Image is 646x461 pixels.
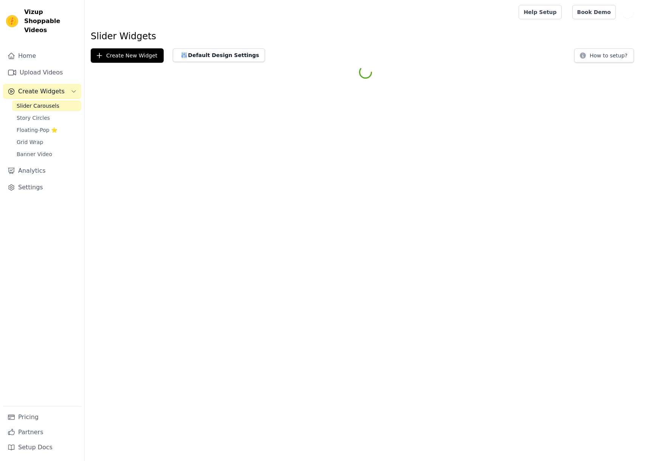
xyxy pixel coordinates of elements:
a: Settings [3,180,81,195]
a: Story Circles [12,113,81,123]
span: Story Circles [17,114,50,122]
a: Pricing [3,410,81,425]
a: Floating-Pop ⭐ [12,125,81,135]
button: How to setup? [574,48,634,63]
img: Vizup [6,15,18,27]
a: Banner Video [12,149,81,159]
span: Floating-Pop ⭐ [17,126,57,134]
a: Setup Docs [3,440,81,455]
span: Vizup Shoppable Videos [24,8,78,35]
a: Upload Videos [3,65,81,80]
button: Create New Widget [91,48,164,63]
a: Slider Carousels [12,101,81,111]
a: Partners [3,425,81,440]
a: Home [3,48,81,63]
span: Create Widgets [18,87,65,96]
span: Banner Video [17,150,52,158]
span: Grid Wrap [17,138,43,146]
a: Analytics [3,163,81,178]
a: How to setup? [574,54,634,61]
span: Slider Carousels [17,102,59,110]
a: Help Setup [519,5,561,19]
button: Default Design Settings [173,48,265,62]
a: Grid Wrap [12,137,81,147]
a: Book Demo [572,5,616,19]
h1: Slider Widgets [91,30,640,42]
button: Create Widgets [3,84,81,99]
